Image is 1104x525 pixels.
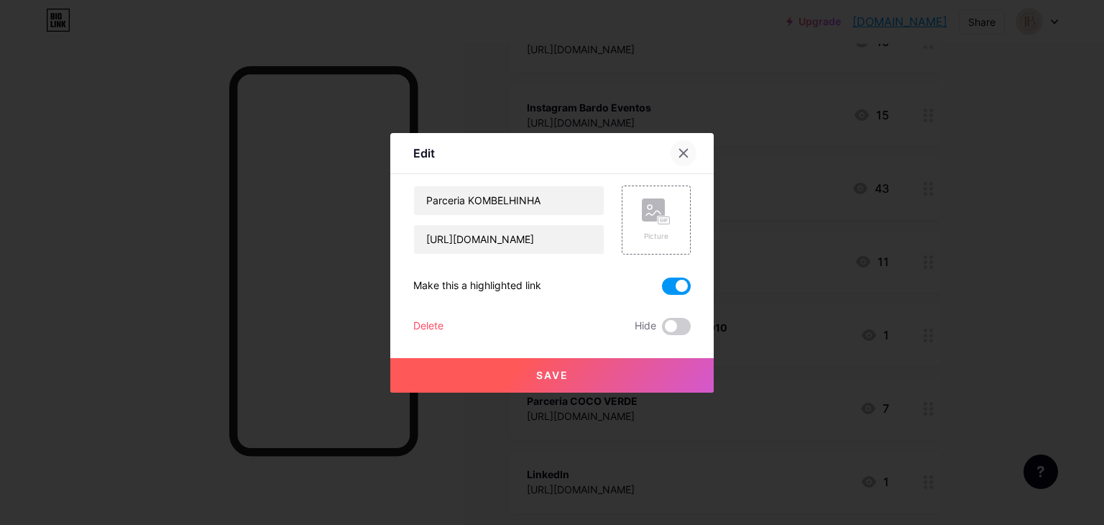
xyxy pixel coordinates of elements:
span: Hide [635,318,656,335]
input: Title [414,186,604,215]
button: Save [390,358,714,393]
div: Picture [642,231,671,242]
div: Make this a highlighted link [413,278,541,295]
div: Delete [413,318,443,335]
span: Save [536,369,569,381]
div: Edit [413,145,435,162]
input: URL [414,225,604,254]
